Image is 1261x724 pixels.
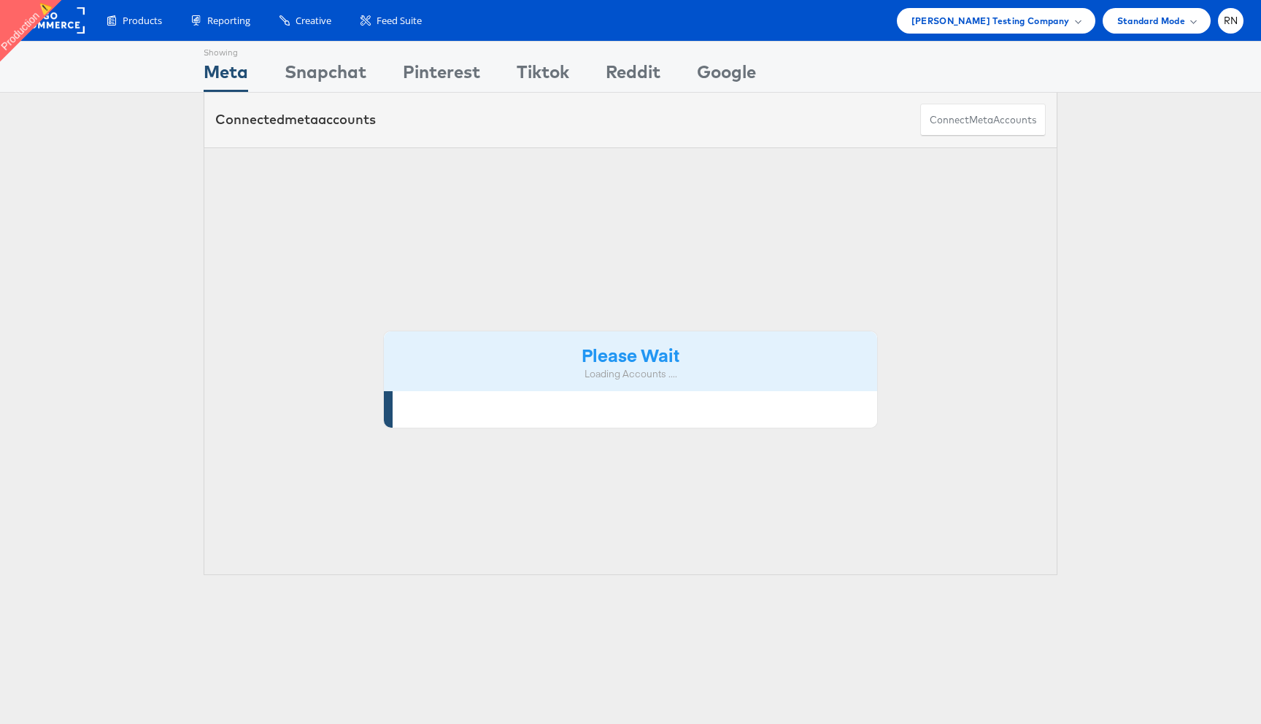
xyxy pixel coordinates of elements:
div: Google [697,59,756,92]
div: Snapchat [285,59,366,92]
div: Connected accounts [215,110,376,129]
strong: Please Wait [582,342,679,366]
span: Feed Suite [377,14,422,28]
div: Showing [204,42,248,59]
span: meta [969,113,993,127]
div: Reddit [606,59,660,92]
span: Standard Mode [1117,13,1185,28]
span: Reporting [207,14,250,28]
span: meta [285,111,318,128]
span: Products [123,14,162,28]
button: ConnectmetaAccounts [920,104,1046,136]
div: Meta [204,59,248,92]
span: Creative [296,14,331,28]
span: RN [1224,16,1238,26]
span: [PERSON_NAME] Testing Company [911,13,1070,28]
div: Loading Accounts .... [395,367,866,381]
div: Tiktok [517,59,569,92]
div: Pinterest [403,59,480,92]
